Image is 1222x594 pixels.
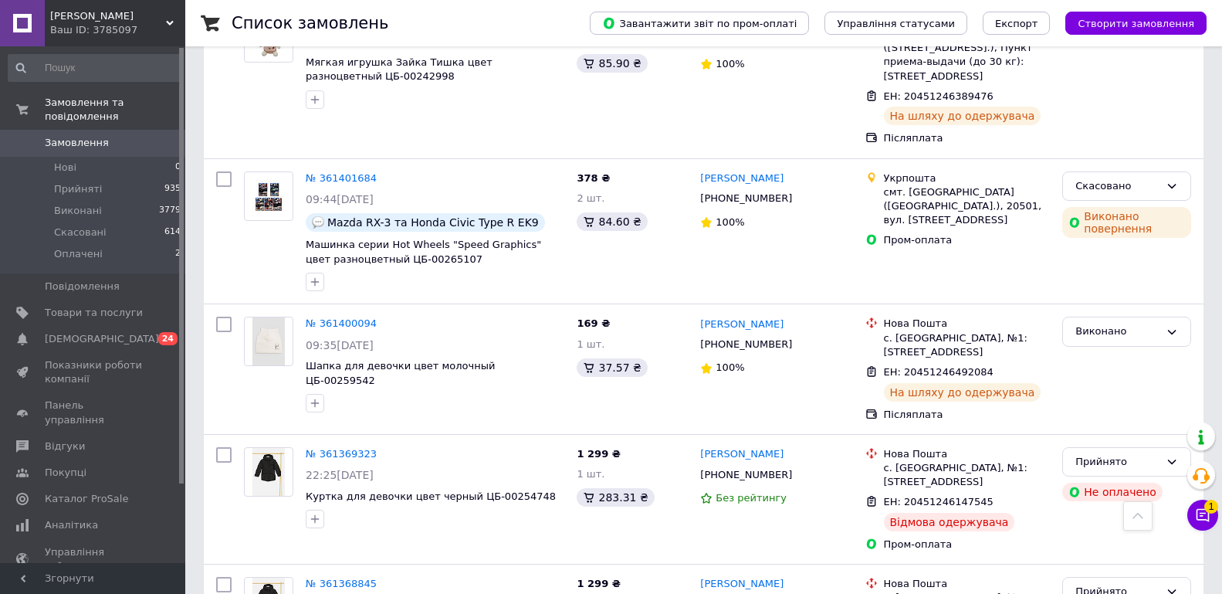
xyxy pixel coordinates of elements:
[45,492,128,506] span: Каталог ProSale
[602,16,797,30] span: Завантажити звіт по пром-оплаті
[884,496,994,507] span: ЕН: 20451246147545
[45,545,143,573] span: Управління сайтом
[1062,207,1191,238] div: Виконано повернення
[884,538,1051,552] div: Пром-оплата
[716,361,744,373] span: 100%
[1078,18,1194,29] span: Створити замовлення
[884,171,1051,185] div: Укрпошта
[45,136,109,150] span: Замовлення
[1075,454,1159,470] div: Прийнято
[716,492,787,504] span: Без рейтингу
[1187,500,1218,531] button: Чат з покупцем1
[306,578,377,589] a: № 361368845
[50,9,166,23] span: YUKI
[306,469,374,481] span: 22:25[DATE]
[306,360,495,386] a: Шапка для девочки цвет молочный ЦБ-00259542
[590,12,809,35] button: Завантажити звіт по пром-оплаті
[45,306,143,320] span: Товари та послуги
[1075,324,1159,340] div: Виконано
[577,488,654,507] div: 283.31 ₴
[577,54,647,73] div: 85.90 ₴
[1204,500,1218,514] span: 1
[306,448,377,460] a: № 361369323
[884,331,1051,359] div: с. [GEOGRAPHIC_DATA], №1: [STREET_ADDRESS]
[884,233,1051,247] div: Пром-оплата
[577,448,620,460] span: 1 299 ₴
[824,12,967,35] button: Управління статусами
[577,578,620,589] span: 1 299 ₴
[1065,12,1207,35] button: Створити замовлення
[175,247,181,261] span: 2
[577,338,604,350] span: 1 шт.
[884,185,1051,228] div: смт. [GEOGRAPHIC_DATA] ([GEOGRAPHIC_DATA].), 20501, вул. [STREET_ADDRESS]
[252,448,285,496] img: Фото товару
[45,440,85,453] span: Відгуки
[252,317,285,365] img: Фото товару
[159,204,181,218] span: 3779
[252,172,285,220] img: Фото товару
[577,317,610,329] span: 169 ₴
[54,161,76,175] span: Нові
[1062,483,1162,501] div: Не оплачено
[50,23,185,37] div: Ваш ID: 3785097
[244,171,293,221] a: Фото товару
[8,54,182,82] input: Пошук
[884,107,1041,125] div: На шляху до одержувача
[327,216,539,229] span: Mazda RX-3 та Honda Civic Type R EK9
[884,513,1015,531] div: Відмова одержувача
[884,461,1051,489] div: с. [GEOGRAPHIC_DATA], №1: [STREET_ADDRESS]
[577,468,604,480] span: 1 шт.
[45,358,143,386] span: Показники роботи компанії
[837,18,955,29] span: Управління статусами
[158,332,178,345] span: 24
[884,317,1051,331] div: Нова Пошта
[1075,178,1159,195] div: Скасовано
[164,182,181,196] span: 935
[983,12,1051,35] button: Експорт
[244,317,293,366] a: Фото товару
[45,466,86,480] span: Покупці
[1050,17,1207,29] a: Створити замовлення
[700,171,784,186] a: [PERSON_NAME]
[45,332,159,346] span: [DEMOGRAPHIC_DATA]
[884,366,994,378] span: ЕН: 20451246492084
[995,18,1038,29] span: Експорт
[54,182,102,196] span: Прийняті
[700,317,784,332] a: [PERSON_NAME]
[700,447,784,462] a: [PERSON_NAME]
[884,27,1051,83] div: с. [GEOGRAPHIC_DATA] ([STREET_ADDRESS].), Пункт приема-выдачи (до 30 кг): [STREET_ADDRESS]
[577,358,647,377] div: 37.57 ₴
[45,280,120,294] span: Повідомлення
[306,239,541,265] a: Машинка серии Hot Wheels "Speed Graphics" цвет разноцветный ЦБ-00265107
[164,226,181,239] span: 614
[884,447,1051,461] div: Нова Пошта
[577,172,610,184] span: 378 ₴
[884,131,1051,145] div: Післяплата
[312,216,324,229] img: :speech_balloon:
[700,577,784,592] a: [PERSON_NAME]
[175,161,181,175] span: 0
[54,204,102,218] span: Виконані
[884,577,1051,591] div: Нова Пошта
[306,172,377,184] a: № 361401684
[54,226,107,239] span: Скасовані
[306,339,374,351] span: 09:35[DATE]
[577,192,604,204] span: 2 шт.
[884,408,1051,422] div: Післяплата
[306,490,556,502] a: Куртка для девочки цвет черный ЦБ-00254748
[697,334,795,355] div: [PHONE_NUMBER]
[716,58,744,70] span: 100%
[884,90,994,102] span: ЕН: 20451246389476
[697,465,795,485] div: [PHONE_NUMBER]
[697,188,795,209] div: [PHONE_NUMBER]
[45,96,185,124] span: Замовлення та повідомлення
[884,383,1041,402] div: На шляху до одержувача
[577,212,647,231] div: 84.60 ₴
[45,518,98,532] span: Аналітика
[232,14,388,32] h1: Список замовлень
[306,56,493,83] a: Мягкая игрушка Зайка Тишка цвет разноцветный ЦБ-00242998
